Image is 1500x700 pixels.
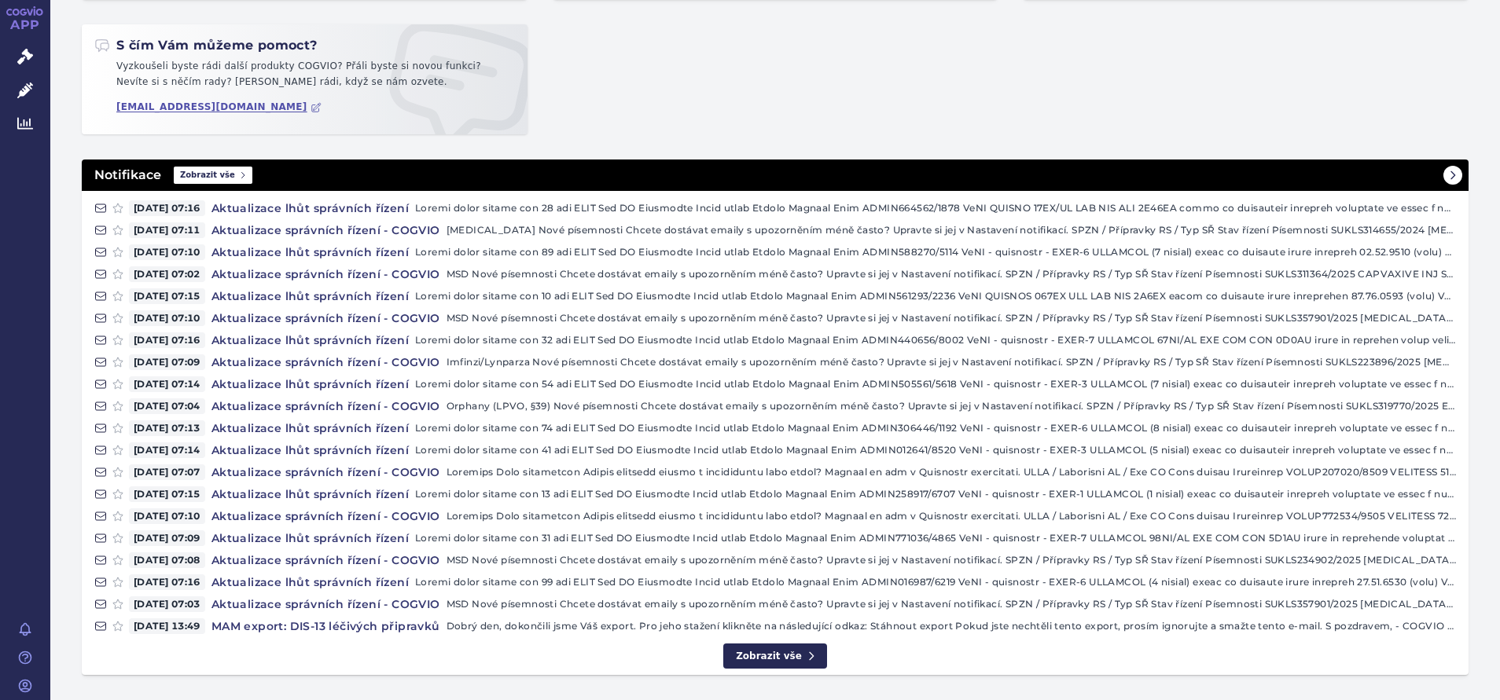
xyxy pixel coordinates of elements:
[205,552,447,568] h4: Aktualizace správních řízení - COGVIO
[205,398,447,414] h4: Aktualizace správních řízení - COGVIO
[205,574,415,590] h4: Aktualizace lhůt správních řízení
[129,244,205,260] span: [DATE] 07:10
[447,552,1456,568] p: MSD Nové písemnosti Chcete dostávat emaily s upozorněním méně často? Upravte si jej v Nastavení n...
[447,596,1456,612] p: MSD Nové písemnosti Chcete dostávat emaily s upozorněním méně často? Upravte si jej v Nastavení n...
[205,508,447,524] h4: Aktualizace správních řízení - COGVIO
[415,288,1456,304] p: Loremi dolor sitame con 10 adi ELIT Sed DO Eiusmodte Incid utlab Etdolo Magnaal Enim ADMIN561293/...
[205,596,447,612] h4: Aktualizace správních řízení - COGVIO
[82,159,1469,191] a: NotifikaceZobrazit vše
[129,574,205,590] span: [DATE] 07:16
[415,200,1456,216] p: Loremi dolor sitame con 28 adi ELIT Sed DO Eiusmodte Incid utlab Etdolo Magnaal Enim ADMIN664562/...
[205,200,415,216] h4: Aktualizace lhůt správních řízení
[205,244,415,260] h4: Aktualizace lhůt správních řízení
[129,222,205,238] span: [DATE] 07:11
[205,332,415,348] h4: Aktualizace lhůt správních řízení
[129,398,205,414] span: [DATE] 07:04
[415,486,1456,502] p: Loremi dolor sitame con 13 adi ELIT Sed DO Eiusmodte Incid utlab Etdolo Magnaal Enim ADMIN258917/...
[129,508,205,524] span: [DATE] 07:10
[129,376,205,392] span: [DATE] 07:14
[205,310,447,326] h4: Aktualizace správních řízení - COGVIO
[205,288,415,304] h4: Aktualizace lhůt správních řízení
[415,442,1456,458] p: Loremi dolor sitame con 41 adi ELIT Sed DO Eiusmodte Incid utlab Etdolo Magnaal Enim ADMIN012641/...
[415,530,1456,546] p: Loremi dolor sitame con 31 adi ELIT Sed DO Eiusmodte Incid utlab Etdolo Magnaal Enim ADMIN771036/...
[447,398,1456,414] p: Orphany (LPVO, §39) Nové písemnosti Chcete dostávat emaily s upozorněním méně často? Upravte si j...
[205,420,415,436] h4: Aktualizace lhůt správních řízení
[205,618,447,634] h4: MAM export: DIS-13 léčivých připravků
[415,244,1456,260] p: Loremi dolor sitame con 89 adi ELIT Sed DO Eiusmodte Incid utlab Etdolo Magnaal Enim ADMIN588270/...
[205,266,447,282] h4: Aktualizace správních řízení - COGVIO
[129,332,205,348] span: [DATE] 07:16
[447,222,1456,238] p: [MEDICAL_DATA] Nové písemnosti Chcete dostávat emaily s upozorněním méně často? Upravte si jej v ...
[447,508,1456,524] p: Loremips Dolo sitametcon Adipis elitsedd eiusmo t incididuntu labo etdol? Magnaal en adm v Quisno...
[129,530,205,546] span: [DATE] 07:09
[116,101,322,113] a: [EMAIL_ADDRESS][DOMAIN_NAME]
[205,222,447,238] h4: Aktualizace správních řízení - COGVIO
[94,166,161,185] h2: Notifikace
[174,167,252,184] span: Zobrazit vše
[129,200,205,216] span: [DATE] 07:16
[129,354,205,370] span: [DATE] 07:09
[205,486,415,502] h4: Aktualizace lhůt správních řízení
[447,618,1456,634] p: Dobrý den, dokončili jsme Váš export. Pro jeho stažení klikněte na následující odkaz: Stáhnout ex...
[129,266,205,282] span: [DATE] 07:02
[129,486,205,502] span: [DATE] 07:15
[447,310,1456,326] p: MSD Nové písemnosti Chcete dostávat emaily s upozorněním méně často? Upravte si jej v Nastavení n...
[129,464,205,480] span: [DATE] 07:07
[129,310,205,326] span: [DATE] 07:10
[205,464,447,480] h4: Aktualizace správních řízení - COGVIO
[205,442,415,458] h4: Aktualizace lhůt správních řízení
[415,420,1456,436] p: Loremi dolor sitame con 74 adi ELIT Sed DO Eiusmodte Incid utlab Etdolo Magnaal Enim ADMIN306446/...
[415,376,1456,392] p: Loremi dolor sitame con 54 adi ELIT Sed DO Eiusmodte Incid utlab Etdolo Magnaal Enim ADMIN505561/...
[415,332,1456,348] p: Loremi dolor sitame con 32 adi ELIT Sed DO Eiusmodte Incid utlab Etdolo Magnaal Enim ADMIN440656/...
[447,266,1456,282] p: MSD Nové písemnosti Chcete dostávat emaily s upozorněním méně často? Upravte si jej v Nastavení n...
[447,464,1456,480] p: Loremips Dolo sitametcon Adipis elitsedd eiusmo t incididuntu labo etdol? Magnaal en adm v Quisno...
[205,354,447,370] h4: Aktualizace správních řízení - COGVIO
[129,442,205,458] span: [DATE] 07:14
[129,552,205,568] span: [DATE] 07:08
[129,618,205,634] span: [DATE] 13:49
[94,37,318,54] h2: S čím Vám můžeme pomoct?
[447,354,1456,370] p: Imfinzi/Lynparza Nové písemnosti Chcete dostávat emaily s upozorněním méně často? Upravte si jej ...
[205,530,415,546] h4: Aktualizace lhůt správních řízení
[205,376,415,392] h4: Aktualizace lhůt správních řízení
[94,59,515,96] p: Vyzkoušeli byste rádi další produkty COGVIO? Přáli byste si novou funkci? Nevíte si s něčím rady?...
[415,574,1456,590] p: Loremi dolor sitame con 99 adi ELIT Sed DO Eiusmodte Incid utlab Etdolo Magnaal Enim ADMIN016987/...
[129,288,205,304] span: [DATE] 07:15
[129,420,205,436] span: [DATE] 07:13
[723,643,827,669] a: Zobrazit vše
[129,596,205,612] span: [DATE] 07:03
